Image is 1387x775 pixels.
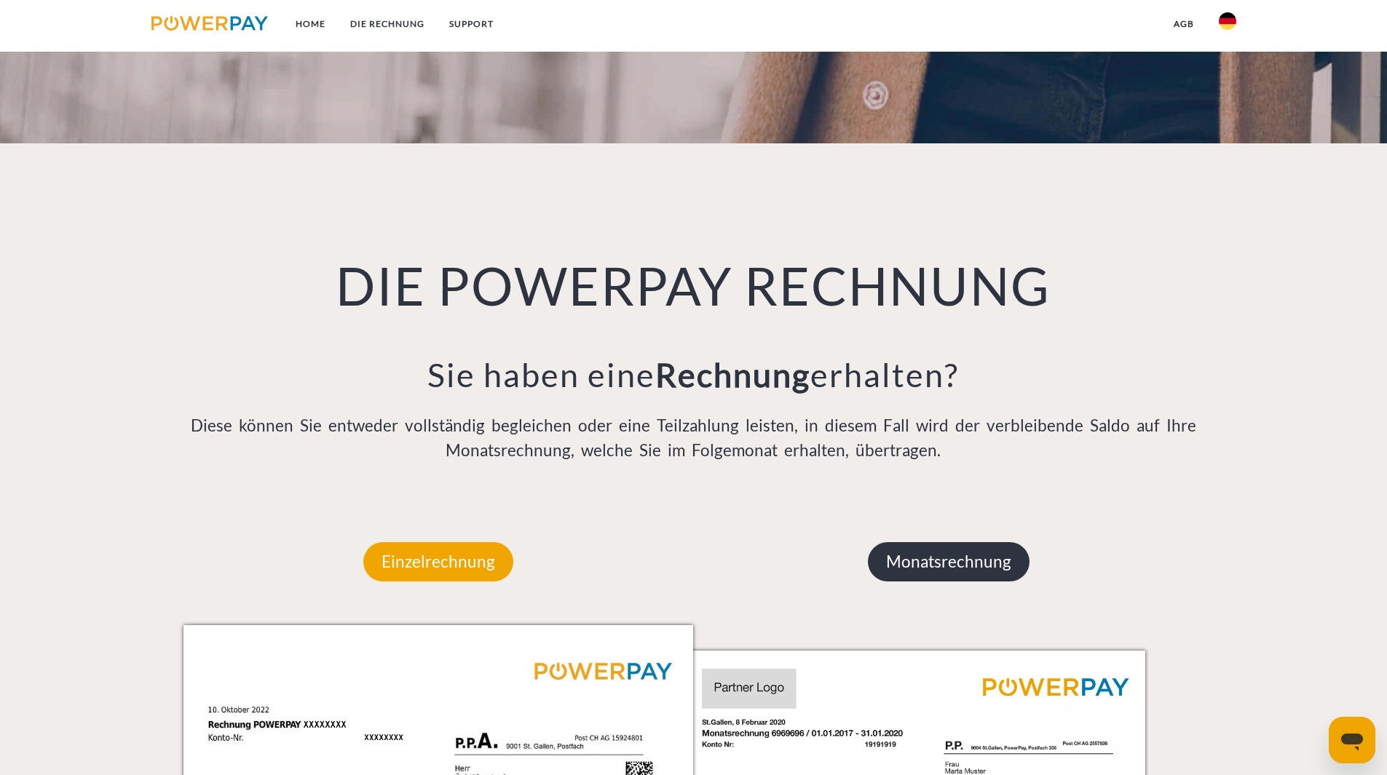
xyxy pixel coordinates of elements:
b: Rechnung [655,355,810,394]
a: DIE RECHNUNG [338,11,437,37]
p: Monatsrechnung [868,542,1030,581]
a: Home [283,11,338,37]
img: logo-powerpay.svg [151,16,269,31]
iframe: Schaltfläche zum Öffnen des Messaging-Fensters [1329,717,1375,763]
p: Diese können Sie entweder vollständig begleichen oder eine Teilzahlung leisten, in diesem Fall wi... [183,413,1204,463]
p: Einzelrechnung [363,542,513,581]
h3: Sie haben eine erhalten? [183,354,1204,395]
img: de [1219,12,1236,30]
a: agb [1161,11,1206,37]
h1: DIE POWERPAY RECHNUNG [183,253,1204,318]
a: SUPPORT [437,11,506,37]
